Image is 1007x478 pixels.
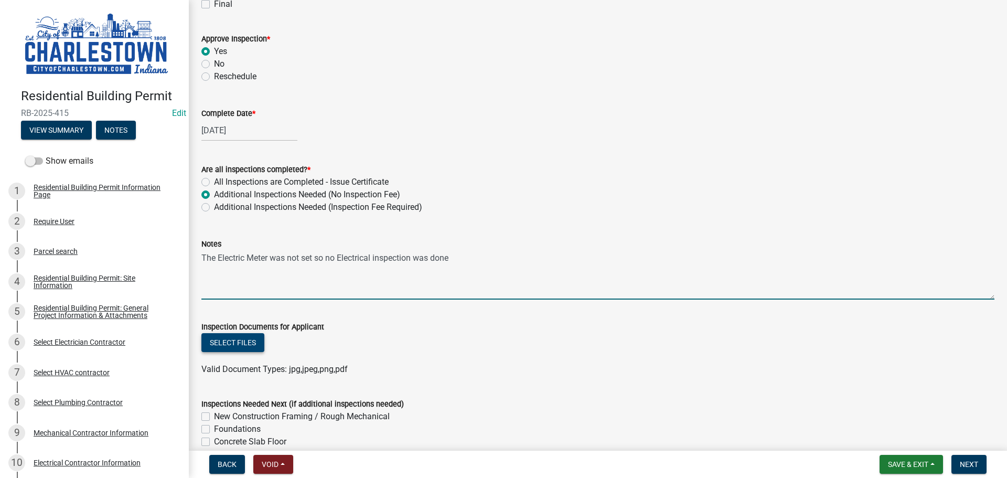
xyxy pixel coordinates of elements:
input: mm/dd/yyyy [201,120,297,141]
label: New Construction Framing / Rough Mechanical [214,410,390,423]
div: 5 [8,303,25,320]
div: 7 [8,364,25,381]
div: 3 [8,243,25,260]
button: Void [253,455,293,474]
label: Are all inspections completed? [201,166,310,174]
wm-modal-confirm: Edit Application Number [172,108,186,118]
button: Next [951,455,987,474]
label: No [214,58,224,70]
button: View Summary [21,121,92,140]
label: Inspection Documents for Applicant [201,324,324,331]
label: Foundations [214,423,261,435]
div: Electrical Contractor Information [34,459,141,466]
label: Inspections Needed Next (if additional inspections needed) [201,401,404,408]
span: Next [960,460,978,469]
label: Complete Date [201,110,255,118]
label: Reschedule [214,70,256,83]
label: Additional Inspections Needed (No Inspection Fee) [214,188,400,201]
div: 6 [8,334,25,350]
wm-modal-confirm: Summary [21,126,92,135]
wm-modal-confirm: Notes [96,126,136,135]
div: Parcel search [34,248,78,255]
label: Additional Inspections Needed (Inspection Fee Required) [214,201,422,214]
button: Notes [96,121,136,140]
div: Residential Building Permit: Site Information [34,274,172,289]
button: Save & Exit [880,455,943,474]
label: Approve Inspection [201,36,270,43]
img: City of Charlestown, Indiana [21,11,172,78]
div: 9 [8,424,25,441]
div: 4 [8,273,25,290]
div: Select Plumbing Contractor [34,399,123,406]
label: Show emails [25,155,93,167]
span: Save & Exit [888,460,928,469]
div: Require User [34,218,74,225]
div: 8 [8,394,25,411]
span: RB-2025-415 [21,108,168,118]
div: 1 [8,183,25,199]
label: Concrete Slab Floor [214,435,286,448]
div: 2 [8,213,25,230]
span: Back [218,460,237,469]
label: Yes [214,45,227,58]
button: Back [209,455,245,474]
label: Notes [201,241,221,248]
button: Select files [201,333,264,352]
div: Mechanical Contractor Information [34,429,148,437]
div: 10 [8,454,25,471]
div: Residential Building Permit: General Project Information & Attachments [34,304,172,319]
h4: Residential Building Permit [21,89,180,104]
label: All Inspections are Completed - Issue Certificate [214,176,389,188]
div: Residential Building Permit Information Page [34,184,172,198]
span: Void [262,460,278,469]
div: Select Electrician Contractor [34,338,125,346]
div: Select HVAC contractor [34,369,110,376]
a: Edit [172,108,186,118]
span: Valid Document Types: jpg,jpeg,png,pdf [201,364,348,374]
